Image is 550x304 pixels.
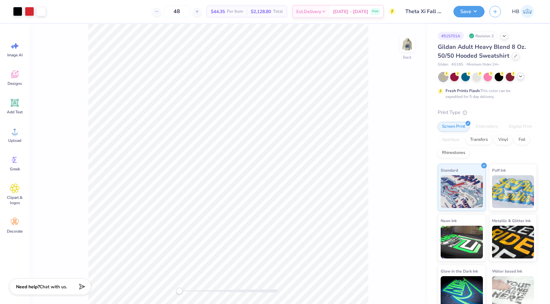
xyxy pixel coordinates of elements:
[504,122,536,132] div: Digital Print
[176,288,183,294] div: Accessibility label
[441,175,483,208] img: Standard
[251,8,271,15] span: $2,128.80
[509,5,537,18] a: HB
[7,52,23,58] span: Image AI
[438,148,469,158] div: Rhinestones
[403,54,412,60] div: Back
[8,138,21,143] span: Upload
[438,135,464,145] div: Applique
[438,43,526,60] span: Gildan Adult Heavy Blend 8 Oz. 50/50 Hooded Sweatshirt
[512,8,519,15] span: HB
[521,5,534,18] img: Hawdyan Baban
[441,268,478,275] span: Glow in the Dark Ink
[8,81,22,86] span: Designs
[164,6,190,17] input: – –
[492,226,534,258] img: Metallic & Glitter Ink
[16,284,40,290] strong: Need help?
[438,122,469,132] div: Screen Print
[296,8,321,15] span: Est. Delivery
[333,8,368,15] span: [DATE] - [DATE]
[492,167,506,174] span: Puff Ink
[7,229,23,234] span: Decorate
[10,166,20,172] span: Greek
[441,217,457,224] span: Neon Ink
[514,135,530,145] div: Foil
[4,195,26,205] span: Clipart & logos
[400,5,449,18] input: Untitled Design
[40,284,67,290] span: Chat with us.
[467,32,497,40] div: Revision 2
[401,38,414,51] img: Back
[438,32,464,40] div: # 515701A
[494,135,512,145] div: Vinyl
[492,217,531,224] span: Metallic & Glitter Ink
[372,9,378,14] span: Free
[471,122,503,132] div: Embroidery
[441,226,483,258] img: Neon Ink
[451,62,463,67] span: # G185
[466,135,492,145] div: Transfers
[7,109,23,115] span: Add Text
[273,8,283,15] span: Total
[441,167,458,174] span: Standard
[492,268,522,275] span: Water based Ink
[446,88,526,100] div: This color can be expedited for 5 day delivery.
[227,8,243,15] span: Per Item
[492,175,534,208] img: Puff Ink
[446,88,480,93] strong: Fresh Prints Flash:
[453,6,485,17] button: Save
[438,109,537,116] div: Print Type
[467,62,499,67] span: Minimum Order: 24 +
[438,62,448,67] span: Gildan
[211,8,225,15] span: $44.35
